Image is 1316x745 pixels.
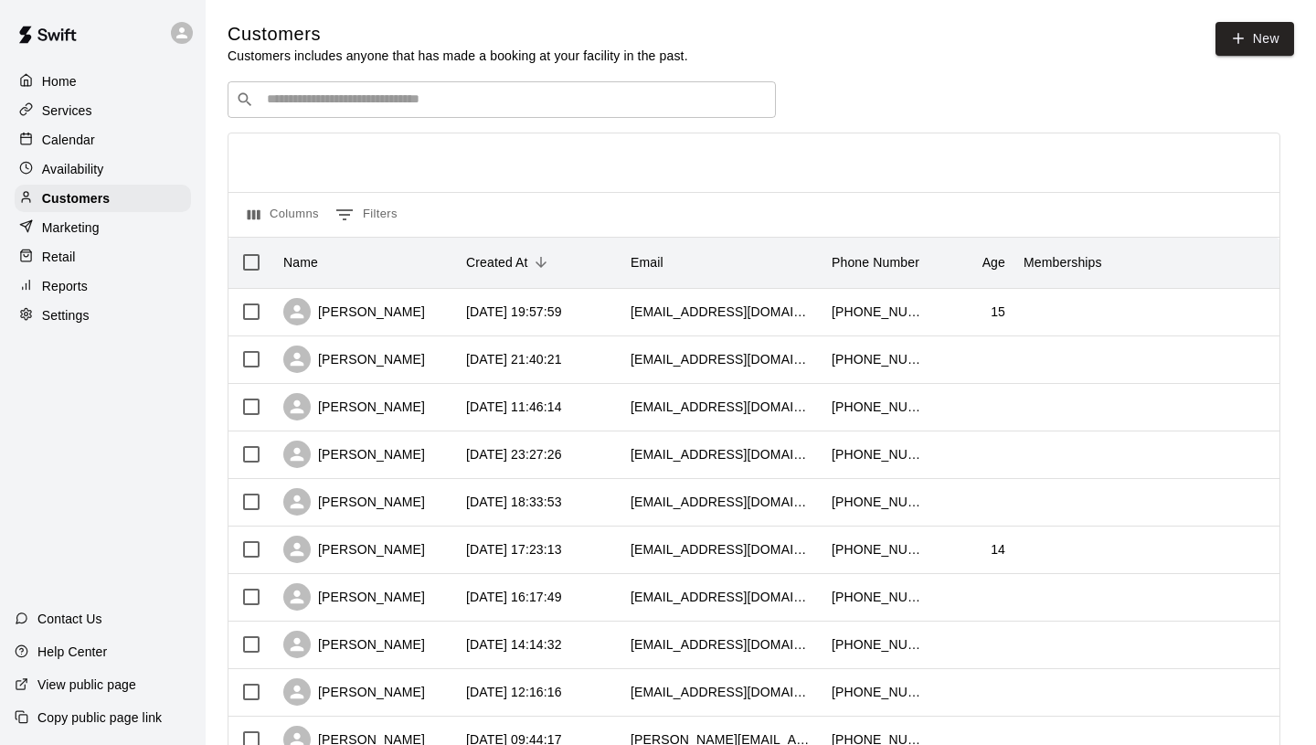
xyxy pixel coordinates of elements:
div: 14 [991,540,1005,559]
p: Services [42,101,92,120]
div: brimariebenson@gmail.com [631,398,813,416]
div: Name [274,237,457,288]
div: [PERSON_NAME] [283,298,425,325]
a: Retail [15,243,191,271]
div: +16159830900 [832,303,923,321]
div: [PERSON_NAME] [283,631,425,658]
div: Phone Number [832,237,919,288]
div: +19209158596 [832,350,923,368]
p: Help Center [37,643,107,661]
div: +19206600809 [832,445,923,463]
a: Services [15,97,191,124]
div: Search customers by name or email [228,81,776,118]
a: Marketing [15,214,191,241]
div: +16128755082 [832,493,923,511]
div: bradnikki@msn.com [631,588,813,606]
p: Availability [42,160,104,178]
div: 2025-08-12 11:46:14 [466,398,562,416]
a: Reports [15,272,191,300]
div: 2025-08-11 16:17:49 [466,588,562,606]
div: 2025-08-11 18:33:53 [466,493,562,511]
div: Age [982,237,1005,288]
p: Copy public page link [37,708,162,727]
div: gavinmiller5310@gmail.com [631,350,813,368]
div: 2025-08-11 17:23:13 [466,540,562,559]
p: Calendar [42,131,95,149]
div: +12027170234 [832,683,923,701]
div: Memberships [1024,237,1102,288]
div: Age [932,237,1014,288]
a: Settings [15,302,191,329]
div: [PERSON_NAME] [283,441,425,468]
div: Created At [457,237,621,288]
div: +16122890332 [832,540,923,559]
div: [PERSON_NAME] [283,678,425,706]
p: Retail [42,248,76,266]
p: Contact Us [37,610,102,628]
button: Sort [528,250,554,275]
div: Memberships [1014,237,1289,288]
div: Email [631,237,663,288]
p: Customers [42,189,110,208]
button: Show filters [331,200,402,229]
div: +16123276292 [832,588,923,606]
p: Settings [42,306,90,325]
p: Reports [42,277,88,295]
a: Availability [15,155,191,183]
div: [PERSON_NAME] [283,393,425,420]
div: Phone Number [822,237,932,288]
a: Customers [15,185,191,212]
a: Calendar [15,126,191,154]
a: Home [15,68,191,95]
div: [PERSON_NAME] [283,536,425,563]
div: chelsealegallaw@gmail.com [631,683,813,701]
div: [PERSON_NAME] [283,488,425,516]
div: [PERSON_NAME] [283,346,425,373]
div: Name [283,237,318,288]
div: jennysharplynn@yahoo.com [631,635,813,654]
div: meghanacohen@gmail.com [631,493,813,511]
div: dfalk@hotmail.com [631,540,813,559]
div: Email [621,237,822,288]
div: marceldingers@gmail.com [631,303,813,321]
div: +16122420838 [832,398,923,416]
div: +16123098459 [832,635,923,654]
p: Home [42,72,77,90]
button: Select columns [243,200,324,229]
div: 2025-08-08 12:16:16 [466,683,562,701]
div: 2025-08-11 23:27:26 [466,445,562,463]
p: Customers includes anyone that has made a booking at your facility in the past. [228,47,688,65]
div: [PERSON_NAME] [283,583,425,611]
div: Created At [466,237,528,288]
div: 2025-08-12 21:40:21 [466,350,562,368]
p: View public page [37,676,136,694]
div: 15 [991,303,1005,321]
h5: Customers [228,22,688,47]
div: bradleyvanderveren@gmail.com [631,445,813,463]
a: New [1215,22,1294,56]
div: 2025-08-09 14:14:32 [466,635,562,654]
div: 2025-08-16 19:57:59 [466,303,562,321]
p: Marketing [42,218,100,237]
